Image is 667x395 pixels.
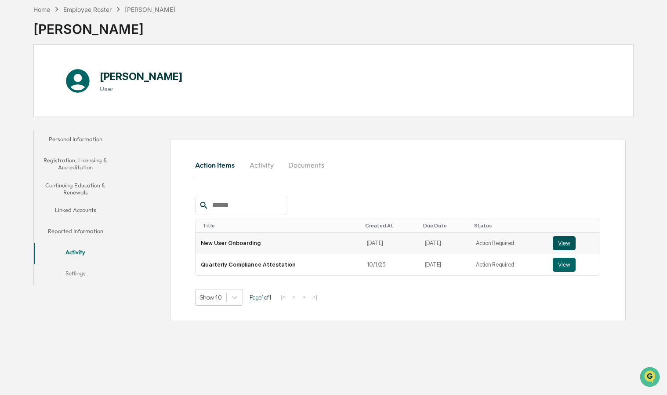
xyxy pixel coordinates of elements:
button: Reported Information [34,222,117,243]
td: [DATE] [420,254,471,275]
h3: User [100,85,183,92]
td: [DATE] [420,233,471,254]
a: 🖐️Preclearance [5,107,60,123]
button: >| [310,293,320,301]
button: Registration, Licensing & Accreditation [34,151,117,176]
div: Toggle SortBy [203,223,358,229]
iframe: Open customer support [639,366,663,390]
button: View [553,258,576,272]
div: 🔎 [9,128,16,135]
button: Continuing Education & Renewals [34,176,117,201]
a: 🗄️Attestations [60,107,112,123]
button: Action Items [195,154,242,176]
a: View [553,258,595,272]
span: Preclearance [18,110,57,119]
span: Attestations [72,110,109,119]
h1: [PERSON_NAME] [100,70,183,83]
span: Pylon [87,149,106,155]
td: 10/1/25 [362,254,420,275]
button: < [290,293,298,301]
div: Start new chat [30,67,144,76]
button: Activity [34,243,117,264]
div: secondary tabs example [34,130,117,285]
span: Page 1 of 1 [250,294,272,301]
td: [DATE] [362,233,420,254]
div: Toggle SortBy [365,223,416,229]
div: Toggle SortBy [555,223,597,229]
div: Toggle SortBy [423,223,467,229]
a: Powered byPylon [62,148,106,155]
button: Activity [242,154,281,176]
a: 🔎Data Lookup [5,124,59,139]
button: Linked Accounts [34,201,117,222]
div: 🖐️ [9,111,16,118]
button: View [553,236,576,250]
div: [PERSON_NAME] [125,6,175,13]
div: [PERSON_NAME] [33,14,176,37]
a: View [553,236,595,250]
td: Action Required [471,254,547,275]
div: secondary tabs example [195,154,600,176]
button: Start new chat [149,69,160,80]
p: How can we help? [9,18,160,32]
div: Home [33,6,50,13]
div: Employee Roster [63,6,112,13]
div: 🗄️ [64,111,71,118]
button: Settings [34,264,117,285]
div: Toggle SortBy [474,223,544,229]
td: Action Required [471,233,547,254]
td: New User Onboarding [196,233,362,254]
td: Quarterly Compliance Attestation [196,254,362,275]
span: Data Lookup [18,127,55,136]
button: |< [278,293,288,301]
button: Documents [281,154,331,176]
button: Personal Information [34,130,117,151]
div: We're available if you need us! [30,76,111,83]
button: > [300,293,308,301]
img: 1746055101610-c473b297-6a78-478c-a979-82029cc54cd1 [9,67,25,83]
